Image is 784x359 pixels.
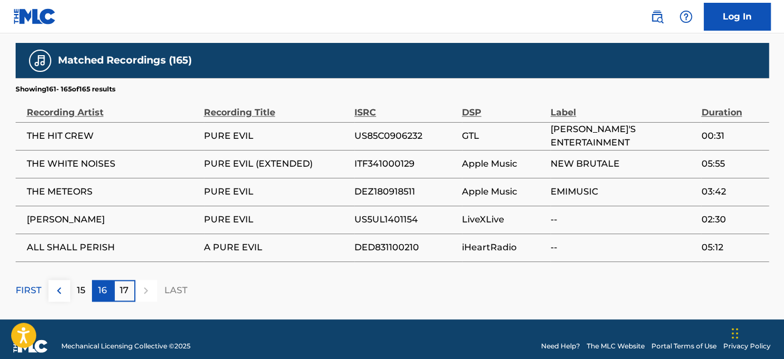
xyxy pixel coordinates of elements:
[77,284,85,297] p: 15
[58,54,192,67] h5: Matched Recordings (165)
[462,94,545,119] div: DSP
[551,185,695,198] span: EMIMUSIC
[462,185,545,198] span: Apple Music
[27,213,198,226] span: [PERSON_NAME]
[204,94,349,119] div: Recording Title
[723,341,771,351] a: Privacy Policy
[675,6,697,28] div: Help
[701,241,763,254] span: 05:12
[462,129,545,143] span: GTL
[551,123,695,149] span: [PERSON_NAME]'S ENTERTAINMENT
[354,157,456,171] span: ITF341000129
[354,185,456,198] span: DEZ180918511
[701,129,763,143] span: 00:31
[164,284,187,297] p: LAST
[551,213,695,226] span: --
[551,157,695,171] span: NEW BRUTALE
[13,8,56,25] img: MLC Logo
[651,341,717,351] a: Portal Terms of Use
[204,241,349,254] span: A PURE EVIL
[27,157,198,171] span: THE WHITE NOISES
[679,10,693,23] img: help
[732,317,738,350] div: Drag
[462,241,545,254] span: iHeartRadio
[120,284,129,297] p: 17
[61,341,191,351] span: Mechanical Licensing Collective © 2025
[462,213,545,226] span: LiveXLive
[354,241,456,254] span: DED831100210
[541,341,580,351] a: Need Help?
[354,94,456,119] div: ISRC
[204,157,349,171] span: PURE EVIL (EXTENDED)
[701,94,763,119] div: Duration
[27,129,198,143] span: THE HIT CREW
[52,284,66,297] img: left
[462,157,545,171] span: Apple Music
[646,6,668,28] a: Public Search
[551,241,695,254] span: --
[650,10,664,23] img: search
[204,185,349,198] span: PURE EVIL
[27,94,198,119] div: Recording Artist
[13,339,48,353] img: logo
[704,3,771,31] a: Log In
[728,305,784,359] iframe: Chat Widget
[551,94,695,119] div: Label
[354,129,456,143] span: US85C0906232
[16,84,115,94] p: Showing 161 - 165 of 165 results
[354,213,456,226] span: US5UL1401154
[204,213,349,226] span: PURE EVIL
[701,213,763,226] span: 02:30
[587,341,645,351] a: The MLC Website
[27,241,198,254] span: ALL SHALL PERISH
[701,157,763,171] span: 05:55
[27,185,198,198] span: THE METEORS
[701,185,763,198] span: 03:42
[33,54,47,67] img: Matched Recordings
[16,284,41,297] p: FIRST
[204,129,349,143] span: PURE EVIL
[98,284,107,297] p: 16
